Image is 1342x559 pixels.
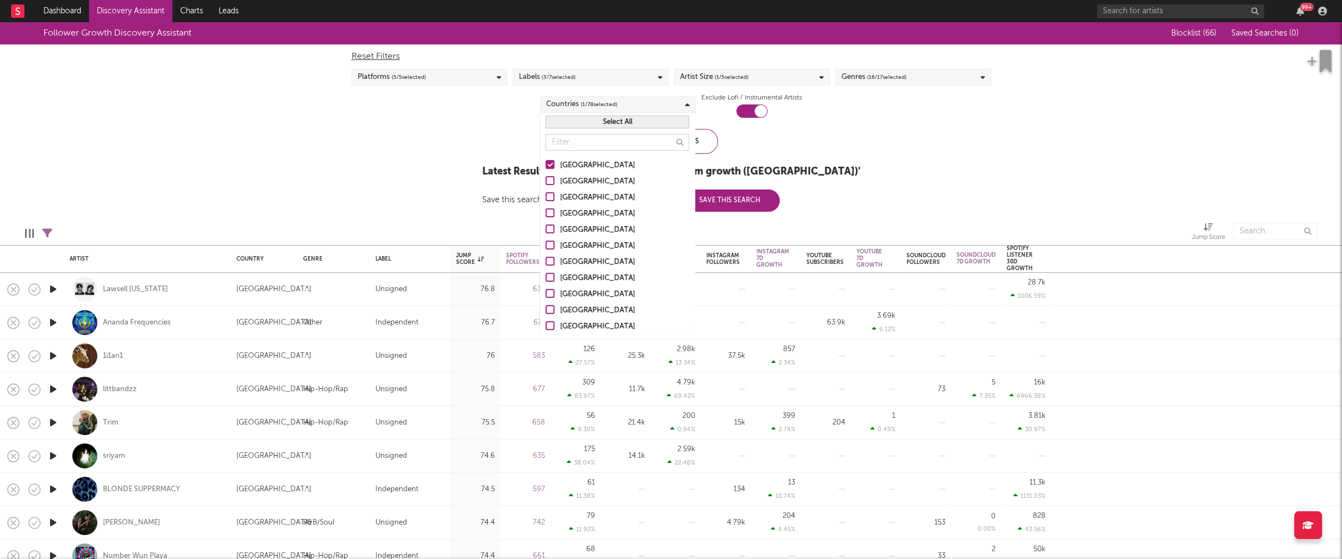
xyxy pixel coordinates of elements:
div: 38.04 % [567,459,595,466]
div: 74.6 [456,450,495,463]
div: 9.30 % [571,426,595,433]
div: 1i1an1 [103,351,123,361]
div: 671 [506,316,545,330]
div: Spotify Followers [506,252,539,266]
div: 43.56 % [1018,526,1046,533]
div: 4.79k [706,516,745,530]
div: 2.98k [677,346,695,353]
div: 3.81k [1028,412,1046,420]
a: Trim [103,418,118,428]
div: 83.97 % [567,392,595,400]
div: Save this search and bookmark it for easy access: [482,196,780,204]
div: Other [303,316,323,330]
div: 134 [706,483,745,496]
div: 204 [806,416,845,430]
button: Save This Search [680,189,780,212]
div: YouTube 7D Growth [856,248,883,268]
div: 633 [506,283,545,296]
div: [GEOGRAPHIC_DATA] [560,288,689,301]
div: Instagram Followers [706,252,740,266]
div: 30.97 % [1018,426,1046,433]
div: [GEOGRAPHIC_DATA] [236,283,311,296]
div: [GEOGRAPHIC_DATA] [560,272,689,285]
div: 2.59k [677,446,695,453]
div: 3.69k [877,312,895,320]
div: Filters(11 filters active) [42,217,52,249]
div: Latest Results for Your Search ' Cross-platform growth ([GEOGRAPHIC_DATA]) ' [482,165,860,178]
span: ( 3 / 7 selected) [542,71,576,84]
div: [GEOGRAPHIC_DATA] [560,175,689,188]
div: [GEOGRAPHIC_DATA] [236,416,311,430]
div: 153 [907,516,945,530]
label: Exclude Lofi / Instrumental Artists [701,91,802,104]
div: Edit Columns [25,217,34,249]
a: Ananda Frequencies [103,318,171,328]
div: 27.57 % [568,359,595,366]
div: 61 [587,479,595,486]
div: Hip-Hop/Rap [303,416,348,430]
div: 76 [456,350,495,363]
div: Artist Size [680,71,749,84]
div: [GEOGRAPHIC_DATA] [560,191,689,204]
div: 7.35 % [972,392,996,400]
div: 13.34 % [668,359,695,366]
div: 50k [1033,546,1046,553]
a: littbandzz [103,385,137,395]
div: [GEOGRAPHIC_DATA] [560,223,689,237]
div: 677 [506,383,545,396]
div: BLONDE SUPPERMACY [103,485,180,495]
div: 28.7k [1028,279,1046,286]
div: Unsigned [375,516,407,530]
div: 75.5 [456,416,495,430]
div: 583 [506,350,545,363]
div: 79 [587,512,595,520]
span: Blocklist [1171,29,1216,37]
button: Select All [546,116,689,128]
div: Hip-Hop/Rap [303,383,348,396]
div: 4.45 % [771,526,795,533]
div: 99 + [1300,3,1314,11]
div: 1 [892,412,895,420]
div: Country [236,256,286,262]
div: 126 [583,346,595,353]
div: 0 [991,513,996,520]
div: [GEOGRAPHIC_DATA] [560,320,689,333]
div: 11.7k [606,383,645,396]
div: [GEOGRAPHIC_DATA] [560,256,689,269]
div: Countries [546,98,617,111]
div: 635 [506,450,545,463]
div: Lawsell [US_STATE] [103,285,168,295]
div: [GEOGRAPHIC_DATA] [236,483,311,496]
div: Follower Growth Discovery Assistant [43,27,191,40]
div: Spotify Listener 30D Growth [1007,245,1033,272]
div: Unsigned [375,383,407,396]
button: Saved Searches (0) [1228,29,1299,38]
div: [PERSON_NAME] [103,518,160,528]
span: ( 66 ) [1203,29,1216,37]
span: Saved Searches [1231,29,1299,37]
div: 69.42 % [667,392,695,400]
div: Jump Score [1192,217,1225,249]
div: 309 [582,379,595,386]
div: YouTube Subscribers [806,252,844,266]
div: Unsigned [375,350,407,363]
div: 175 [584,446,595,453]
div: 1006.59 % [1011,292,1046,300]
div: 0.49 % [870,426,895,433]
div: 2 [992,546,996,553]
div: 76.8 [456,283,495,296]
div: 15k [706,416,745,430]
span: ( 5 / 5 selected) [392,71,426,84]
div: 56 [587,412,595,420]
div: 63.9k [806,316,845,330]
div: 11.92 % [569,526,595,533]
div: Independent [375,483,418,496]
div: R&B/Soul [303,516,334,530]
div: [GEOGRAPHIC_DATA] [560,304,689,317]
div: 2.74 % [771,426,795,433]
div: 11.38 % [569,492,595,500]
div: 2.34 % [771,359,795,366]
div: Platforms [358,71,426,84]
div: 22.48 % [667,459,695,466]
